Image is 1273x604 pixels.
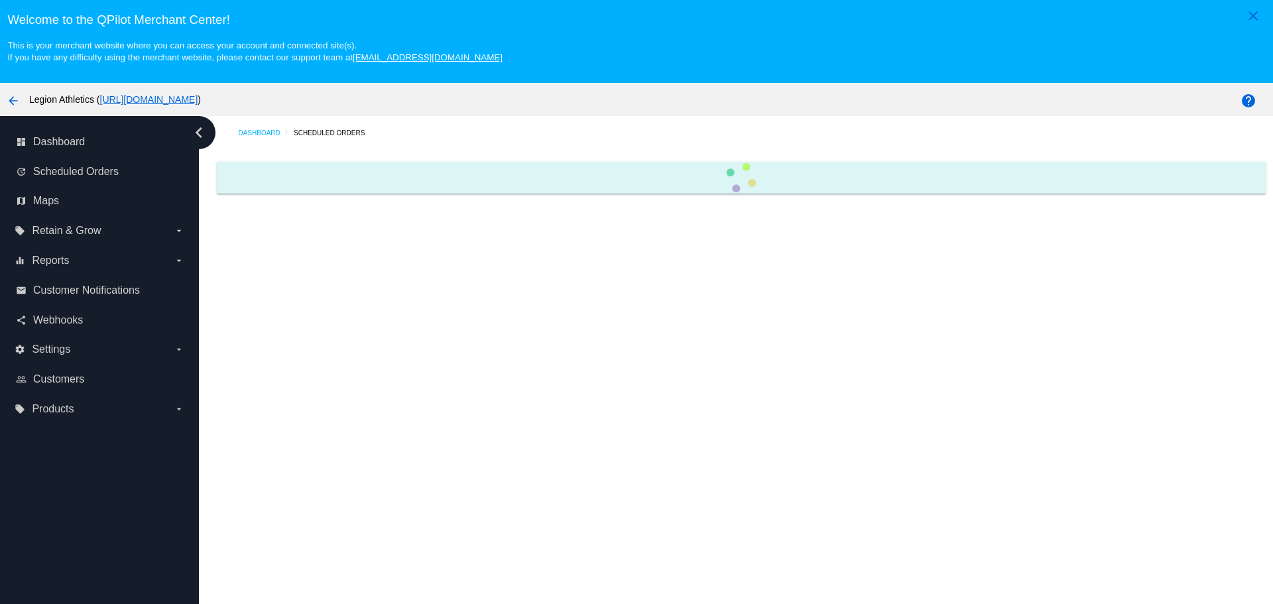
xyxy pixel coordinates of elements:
[16,374,27,385] i: people_outline
[16,280,184,301] a: email Customer Notifications
[174,225,184,236] i: arrow_drop_down
[7,40,502,62] small: This is your merchant website where you can access your account and connected site(s). If you hav...
[1245,8,1261,24] mat-icon: close
[16,131,184,152] a: dashboard Dashboard
[33,284,140,296] span: Customer Notifications
[32,403,74,415] span: Products
[15,344,25,355] i: settings
[32,225,101,237] span: Retain & Grow
[16,285,27,296] i: email
[16,161,184,182] a: update Scheduled Orders
[1241,93,1256,109] mat-icon: help
[238,123,294,143] a: Dashboard
[29,94,201,105] span: Legion Athletics ( )
[16,196,27,206] i: map
[294,123,377,143] a: Scheduled Orders
[33,166,119,178] span: Scheduled Orders
[15,225,25,236] i: local_offer
[100,94,198,105] a: [URL][DOMAIN_NAME]
[16,190,184,211] a: map Maps
[5,93,21,109] mat-icon: arrow_back
[33,136,85,148] span: Dashboard
[16,369,184,390] a: people_outline Customers
[33,314,83,326] span: Webhooks
[15,404,25,414] i: local_offer
[16,166,27,177] i: update
[174,404,184,414] i: arrow_drop_down
[16,310,184,331] a: share Webhooks
[15,255,25,266] i: equalizer
[33,373,84,385] span: Customers
[174,255,184,266] i: arrow_drop_down
[7,13,1265,27] h3: Welcome to the QPilot Merchant Center!
[32,343,70,355] span: Settings
[16,315,27,326] i: share
[16,137,27,147] i: dashboard
[33,195,59,207] span: Maps
[32,255,69,267] span: Reports
[353,52,503,62] a: [EMAIL_ADDRESS][DOMAIN_NAME]
[174,344,184,355] i: arrow_drop_down
[188,122,210,143] i: chevron_left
